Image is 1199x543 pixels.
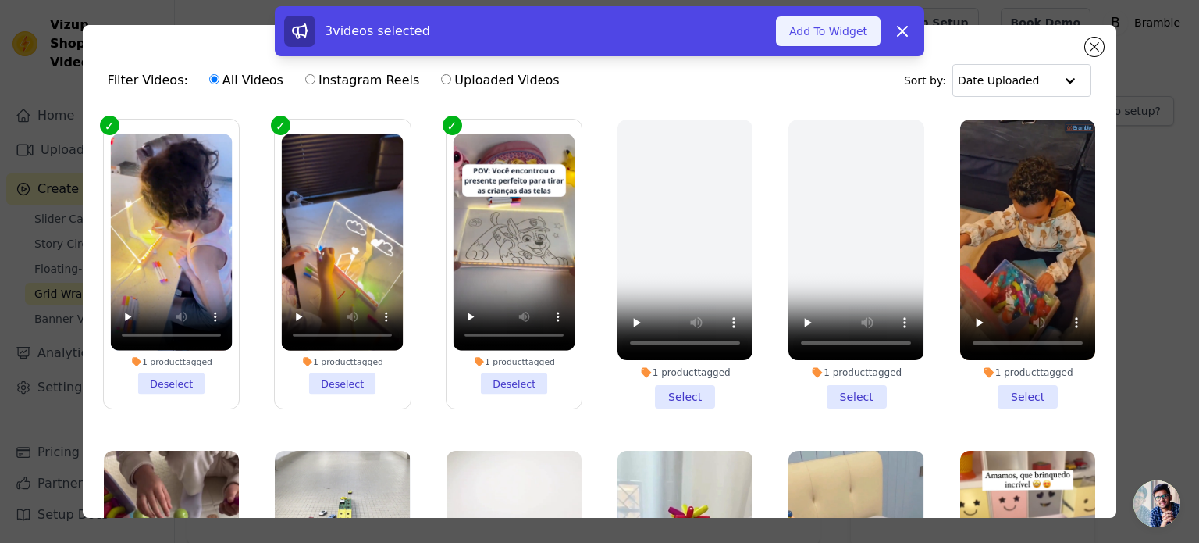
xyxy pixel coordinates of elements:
div: Conversa aberta [1133,480,1180,527]
div: Filter Videos: [108,63,568,98]
label: All Videos [208,70,284,91]
div: 1 product tagged [110,356,232,367]
span: 3 videos selected [325,23,430,38]
div: Sort by: [904,64,1092,97]
div: 1 product tagged [453,356,575,367]
div: 1 product tagged [960,366,1095,379]
div: 1 product tagged [617,366,752,379]
label: Uploaded Videos [440,70,560,91]
div: 1 product tagged [282,356,404,367]
div: 1 product tagged [788,366,923,379]
button: Add To Widget [776,16,881,46]
label: Instagram Reels [304,70,420,91]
